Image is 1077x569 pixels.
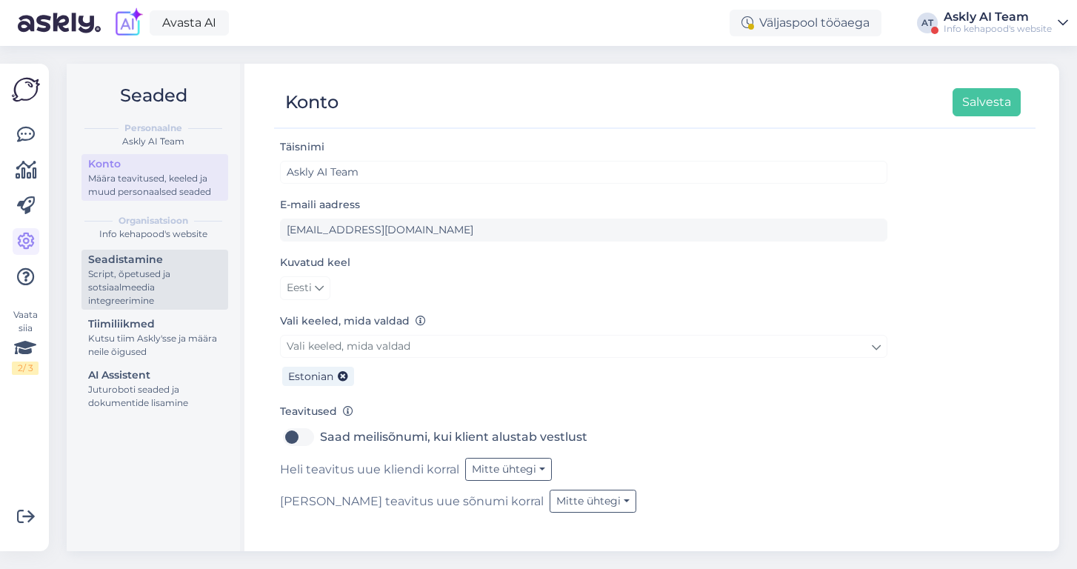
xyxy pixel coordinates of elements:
span: Estonian [288,370,333,383]
div: Askly AI Team [79,135,228,148]
b: Personaalne [124,122,182,135]
div: Konto [88,156,221,172]
div: Konto [285,88,339,116]
div: Info kehapood's website [79,227,228,241]
div: Juturoboti seaded ja dokumentide lisamine [88,383,221,410]
a: Askly AI TeamInfo kehapood's website [944,11,1068,35]
h2: Seaded [79,81,228,110]
span: Eesti [287,280,312,296]
div: Info kehapood's website [944,23,1052,35]
a: Vali keeled, mida valdad [280,335,887,358]
label: Täisnimi [280,139,324,155]
label: E-maili aadress [280,197,360,213]
div: Script, õpetused ja sotsiaalmeedia integreerimine [88,267,221,307]
input: Sisesta nimi [280,161,887,184]
b: Organisatsioon [119,214,188,227]
a: SeadistamineScript, õpetused ja sotsiaalmeedia integreerimine [81,250,228,310]
div: AT [917,13,938,33]
div: Väljaspool tööaega [730,10,881,36]
label: Kuvatud keel [280,255,350,270]
button: Mitte ühtegi [550,490,636,513]
div: [PERSON_NAME] teavitus uue sõnumi korral [280,490,887,513]
img: Askly Logo [12,76,40,104]
img: explore-ai [113,7,144,39]
div: 2 / 3 [12,362,39,375]
button: Mitte ühtegi [465,458,552,481]
div: Askly AI Team [944,11,1052,23]
div: Heli teavitus uue kliendi korral [280,458,887,481]
label: Teavitused [280,404,353,419]
a: Eesti [280,276,330,300]
div: Tiimiliikmed [88,316,221,332]
div: Vaata siia [12,308,39,375]
input: Sisesta e-maili aadress [280,219,887,242]
button: Salvesta [953,88,1021,116]
div: AI Assistent [88,367,221,383]
span: Vali keeled, mida valdad [287,339,410,353]
label: Vali keeled, mida valdad [280,313,426,329]
label: Saad meilisõnumi, kui klient alustab vestlust [320,425,587,449]
a: Avasta AI [150,10,229,36]
a: KontoMäära teavitused, keeled ja muud personaalsed seaded [81,154,228,201]
div: Kutsu tiim Askly'sse ja määra neile õigused [88,332,221,359]
div: Seadistamine [88,252,221,267]
div: Määra teavitused, keeled ja muud personaalsed seaded [88,172,221,199]
a: TiimiliikmedKutsu tiim Askly'sse ja määra neile õigused [81,314,228,361]
a: AI AssistentJuturoboti seaded ja dokumentide lisamine [81,365,228,412]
